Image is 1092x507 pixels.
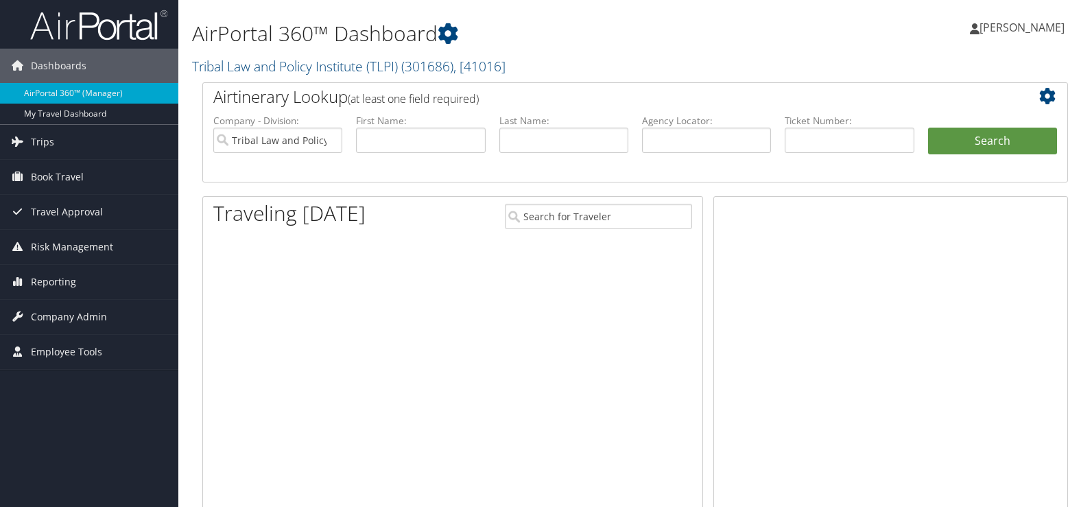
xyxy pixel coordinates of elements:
img: airportal-logo.png [30,9,167,41]
span: Employee Tools [31,335,102,369]
span: Risk Management [31,230,113,264]
label: First Name: [356,114,485,128]
span: Reporting [31,265,76,299]
label: Company - Division: [213,114,342,128]
span: [PERSON_NAME] [980,20,1065,35]
input: Search for Traveler [505,204,692,229]
span: Trips [31,125,54,159]
h2: Airtinerary Lookup [213,85,985,108]
label: Ticket Number: [785,114,914,128]
span: Travel Approval [31,195,103,229]
span: (at least one field required) [348,91,479,106]
span: ( 301686 ) [401,57,453,75]
h1: AirPortal 360™ Dashboard [192,19,783,48]
span: Book Travel [31,160,84,194]
span: , [ 41016 ] [453,57,506,75]
label: Agency Locator: [642,114,771,128]
button: Search [928,128,1057,155]
span: Company Admin [31,300,107,334]
a: Tribal Law and Policy Institute (TLPI) [192,57,506,75]
h1: Traveling [DATE] [213,199,366,228]
a: [PERSON_NAME] [970,7,1078,48]
label: Last Name: [499,114,628,128]
span: Dashboards [31,49,86,83]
